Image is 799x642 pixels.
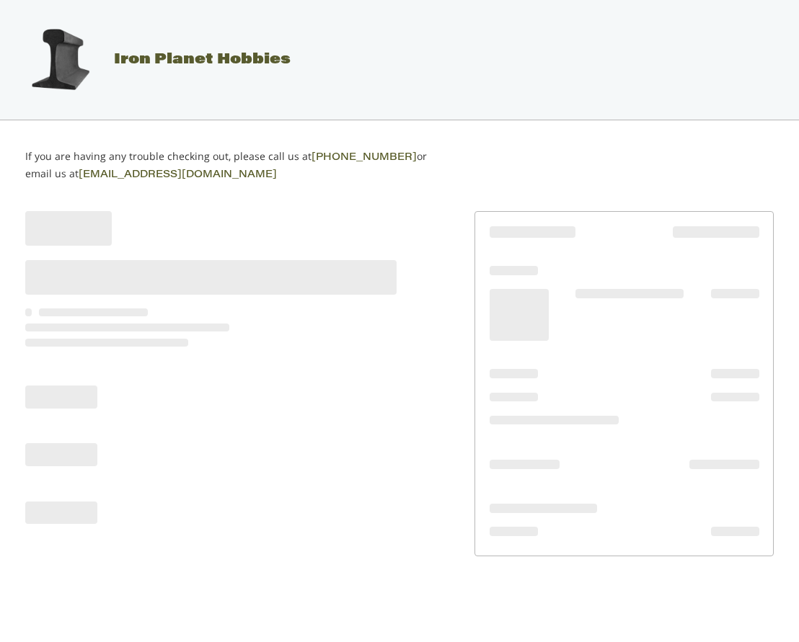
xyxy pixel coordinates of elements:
span: Iron Planet Hobbies [114,53,291,67]
img: Iron Planet Hobbies [24,24,96,96]
a: [PHONE_NUMBER] [312,153,417,163]
a: Iron Planet Hobbies [9,53,291,67]
a: [EMAIL_ADDRESS][DOMAIN_NAME] [79,170,277,180]
p: If you are having any trouble checking out, please call us at or email us at [25,148,454,183]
